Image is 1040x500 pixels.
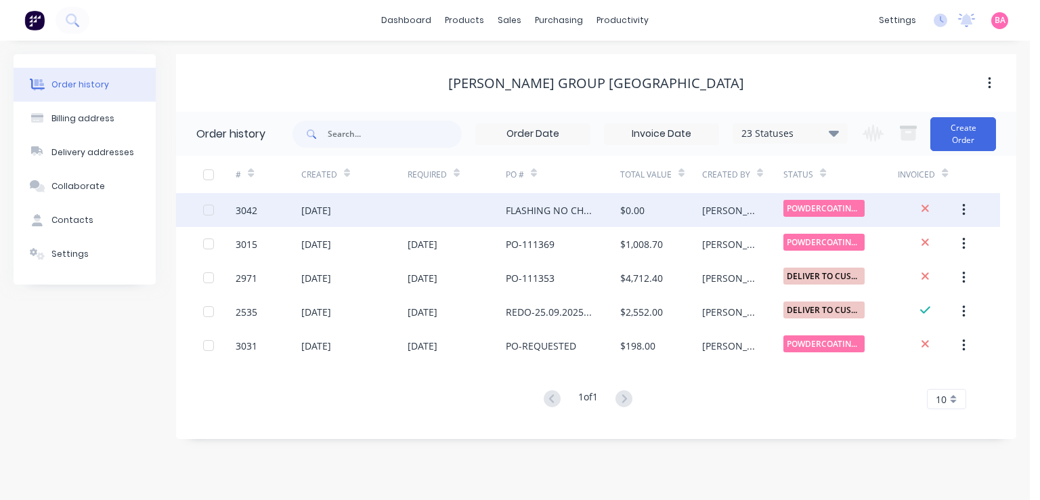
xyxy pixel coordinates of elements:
[236,203,257,217] div: 3042
[783,301,865,318] span: DELIVER TO CUST...
[408,156,506,193] div: Required
[898,156,963,193] div: Invoiced
[506,203,593,217] div: FLASHING NO CHARGE
[408,339,437,353] div: [DATE]
[733,126,847,141] div: 23 Statuses
[14,136,156,169] button: Delivery addresses
[448,75,744,91] div: [PERSON_NAME] Group [GEOGRAPHIC_DATA]
[506,339,576,353] div: PO-REQUESTED
[14,68,156,102] button: Order history
[783,200,865,217] span: POWDERCOATING/S...
[328,121,462,148] input: Search...
[51,79,109,91] div: Order history
[702,339,757,353] div: [PERSON_NAME]
[936,392,947,407] span: 10
[408,169,447,181] div: Required
[783,268,865,285] span: DELIVER TO CUST...
[408,237,437,251] div: [DATE]
[702,156,784,193] div: Created By
[702,271,757,285] div: [PERSON_NAME]
[702,169,750,181] div: Created By
[51,214,93,226] div: Contacts
[301,305,331,319] div: [DATE]
[236,237,257,251] div: 3015
[438,10,491,30] div: products
[236,271,257,285] div: 2971
[506,237,555,251] div: PO-111369
[51,146,134,159] div: Delivery addresses
[408,305,437,319] div: [DATE]
[605,124,718,144] input: Invoice Date
[930,117,996,151] button: Create Order
[620,339,655,353] div: $198.00
[702,237,757,251] div: [PERSON_NAME]
[620,156,702,193] div: Total Value
[14,102,156,136] button: Billing address
[236,339,257,353] div: 3031
[24,10,45,30] img: Factory
[301,169,337,181] div: Created
[783,169,813,181] div: Status
[506,305,593,319] div: REDO-25.09.2025 INCORRECT COLOUR PO-111138
[620,237,663,251] div: $1,008.70
[783,234,865,251] span: POWDERCOATING/S...
[506,169,524,181] div: PO #
[408,271,437,285] div: [DATE]
[236,169,241,181] div: #
[783,156,898,193] div: Status
[506,156,620,193] div: PO #
[702,203,757,217] div: [PERSON_NAME]
[236,156,301,193] div: #
[491,10,528,30] div: sales
[301,203,331,217] div: [DATE]
[783,335,865,352] span: POWDERCOATING/S...
[620,271,663,285] div: $4,712.40
[898,169,935,181] div: Invoiced
[196,126,265,142] div: Order history
[620,305,663,319] div: $2,552.00
[702,305,757,319] div: [PERSON_NAME]
[301,156,408,193] div: Created
[236,305,257,319] div: 2535
[51,248,89,260] div: Settings
[872,10,923,30] div: settings
[51,180,105,192] div: Collaborate
[476,124,590,144] input: Order Date
[301,237,331,251] div: [DATE]
[14,237,156,271] button: Settings
[51,112,114,125] div: Billing address
[14,169,156,203] button: Collaborate
[301,339,331,353] div: [DATE]
[620,169,672,181] div: Total Value
[578,390,598,409] div: 1 of 1
[528,10,590,30] div: purchasing
[995,14,1005,26] span: BA
[620,203,645,217] div: $0.00
[301,271,331,285] div: [DATE]
[14,203,156,237] button: Contacts
[590,10,655,30] div: productivity
[506,271,555,285] div: PO-111353
[374,10,438,30] a: dashboard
